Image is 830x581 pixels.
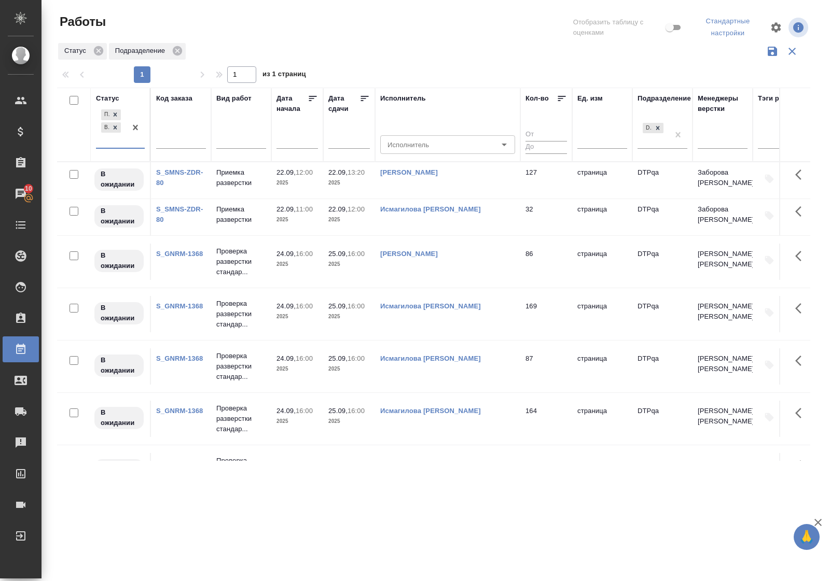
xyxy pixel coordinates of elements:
[276,215,318,225] p: 2025
[101,122,109,133] div: В ожидании
[216,246,266,277] p: Проверка разверстки стандар...
[3,181,39,207] a: 10
[758,93,800,104] div: Тэги работы
[57,13,106,30] span: Работы
[101,303,137,323] p: В ожидании
[572,453,632,489] td: страница
[276,416,318,427] p: 2025
[328,364,370,374] p: 2025
[572,199,632,235] td: страница
[93,204,145,229] div: Исполнитель назначен, приступать к работе пока рано
[632,244,693,280] td: DTPqa
[96,93,119,104] div: Статус
[156,459,203,467] a: S_GNRM-1368
[296,407,313,415] p: 16:00
[100,108,122,121] div: Подбор, В ожидании
[276,259,318,270] p: 2025
[764,15,789,40] span: Настроить таблицу
[572,296,632,332] td: страница
[64,46,90,56] p: Статус
[643,123,652,134] div: DTPqa
[348,205,365,213] p: 12:00
[156,93,192,104] div: Код заказа
[572,244,632,280] td: страница
[328,93,359,114] div: Дата сдачи
[497,137,511,152] button: Open
[380,205,481,213] a: Исмагилова [PERSON_NAME]
[632,348,693,385] td: DTPqa
[698,167,748,188] p: Заборова [PERSON_NAME]
[789,199,814,224] button: Здесь прячутся важные кнопки
[216,204,266,225] p: Приемка разверстки
[380,302,481,310] a: Исмагилова [PERSON_NAME]
[93,249,145,273] div: Исполнитель назначен, приступать к работе пока рано
[520,453,572,489] td: 86
[328,178,370,188] p: 2025
[216,93,252,104] div: Вид работ
[58,43,107,60] div: Статус
[328,168,348,176] p: 22.09,
[276,93,308,114] div: Дата начала
[632,296,693,332] td: DTPqa
[758,167,781,190] button: Добавить тэги
[328,355,348,362] p: 25.09,
[380,250,438,258] a: [PERSON_NAME]
[758,204,781,227] button: Добавить тэги
[698,406,748,427] p: [PERSON_NAME] [PERSON_NAME]
[789,453,814,478] button: Здесь прячутся важные кнопки
[101,460,137,480] p: В ожидании
[93,406,145,430] div: Исполнитель назначен, приступать к работе пока рано
[782,41,802,61] button: Сбросить фильтры
[380,459,461,467] a: Чулец [PERSON_NAME]
[520,199,572,235] td: 32
[276,459,296,467] p: 24.09,
[758,301,781,324] button: Добавить тэги
[100,121,122,134] div: Подбор, В ожидании
[572,348,632,385] td: страница
[632,453,693,489] td: DTPqa
[328,459,348,467] p: 25.09,
[698,353,748,374] p: [PERSON_NAME] [PERSON_NAME]
[573,17,663,38] span: Отобразить таблицу с оценками
[101,206,137,226] p: В ожидании
[632,199,693,235] td: DTPqa
[296,205,313,213] p: 11:00
[276,311,318,322] p: 2025
[525,93,549,104] div: Кол-во
[276,205,296,213] p: 22.09,
[348,459,365,467] p: 16:00
[798,526,815,548] span: 🙏
[642,122,665,135] div: DTPqa
[276,355,296,362] p: 24.09,
[156,407,203,415] a: S_GNRM-1368
[763,41,782,61] button: Сохранить фильтры
[328,259,370,270] p: 2025
[525,129,567,141] input: От
[632,401,693,437] td: DTPqa
[156,250,203,258] a: S_GNRM-1368
[698,204,748,225] p: Заборова [PERSON_NAME]
[156,205,203,223] a: S_SMNS-ZDR-80
[789,162,814,187] button: Здесь прячутся важные кнопки
[216,167,266,188] p: Приемка разверстки
[296,459,313,467] p: 16:00
[156,168,203,187] a: S_SMNS-ZDR-80
[348,250,365,258] p: 16:00
[758,249,781,272] button: Добавить тэги
[794,524,820,550] button: 🙏
[520,244,572,280] td: 86
[101,169,137,190] p: В ожидании
[328,311,370,322] p: 2025
[520,296,572,332] td: 169
[101,250,137,271] p: В ожидании
[520,401,572,437] td: 164
[577,93,603,104] div: Ед. изм
[328,250,348,258] p: 25.09,
[698,301,748,322] p: [PERSON_NAME] [PERSON_NAME]
[520,348,572,385] td: 87
[276,178,318,188] p: 2025
[380,93,426,104] div: Исполнитель
[93,167,145,192] div: Исполнитель назначен, приступать к работе пока рано
[101,109,109,120] div: Подбор
[296,250,313,258] p: 16:00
